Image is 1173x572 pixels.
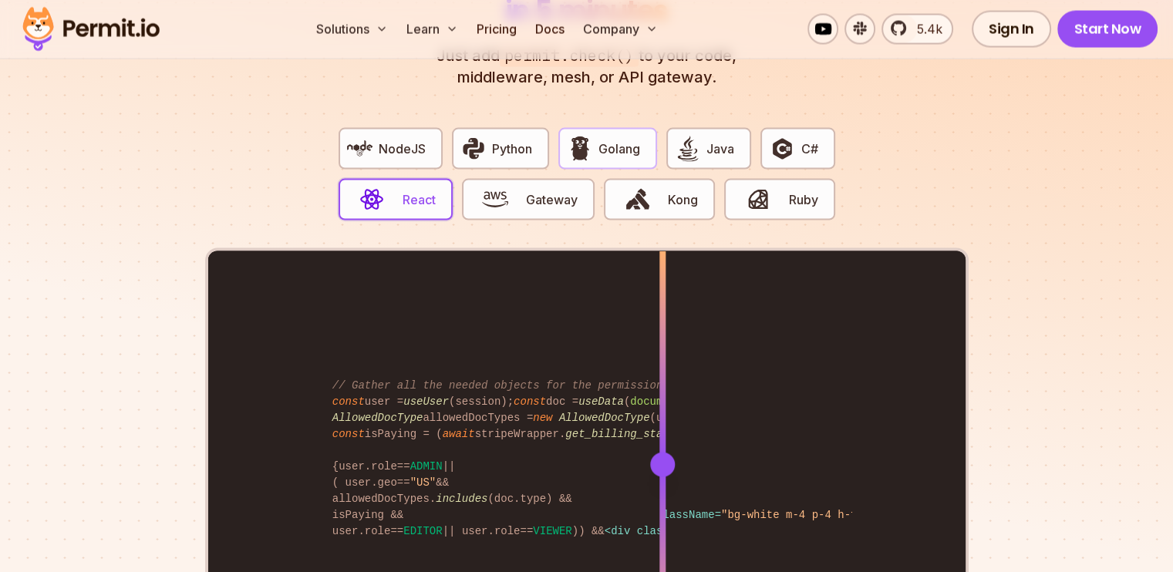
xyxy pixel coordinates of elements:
[721,509,883,521] span: "bg-white m-4 p-4 h-full"
[410,460,443,473] span: ADMIN
[15,3,167,56] img: Permit logo
[400,14,464,45] button: Learn
[801,140,818,158] span: C#
[577,14,664,45] button: Company
[526,190,578,209] span: Gateway
[482,187,508,213] img: Gateway
[436,493,487,505] span: includes
[656,509,715,521] span: className
[625,187,651,213] img: Kong
[520,493,546,505] span: type
[605,525,871,537] span: < = >
[332,379,702,392] span: // Gather all the needed objects for the permission check
[494,525,521,537] span: role
[769,136,795,162] img: C#
[443,428,475,440] span: await
[745,187,771,213] img: Ruby
[514,395,546,408] span: const
[365,525,391,537] span: role
[322,365,851,552] code: user = (session); doc = ( ); allowedDocTypes = (user. ); isPaying = ( stripeWrapper. (user. )) ==...
[347,136,373,162] img: NodeJS
[1057,11,1158,48] a: Start Now
[881,14,953,45] a: 5.4k
[630,395,682,408] span: document
[908,20,942,39] span: 5.4k
[598,140,640,158] span: Golang
[565,428,682,440] span: get_billing_status
[332,428,365,440] span: const
[637,525,696,537] span: className
[624,509,890,521] span: < = >
[371,460,397,473] span: role
[578,395,624,408] span: useData
[410,476,437,489] span: "US"
[420,45,753,88] p: Just add to your code, middleware, mesh, or API gateway.
[624,509,980,521] span: Document
[403,525,442,537] span: EDITOR
[332,412,423,424] span: AllowedDocType
[972,11,1051,48] a: Sign In
[559,412,650,424] span: AllowedDocType
[611,525,630,537] span: div
[378,476,397,489] span: geo
[533,525,571,537] span: VIEWER
[310,14,394,45] button: Solutions
[460,136,487,162] img: Python
[706,140,734,158] span: Java
[379,140,426,158] span: NodeJS
[529,14,571,45] a: Docs
[789,190,818,209] span: Ruby
[332,395,365,408] span: const
[403,395,449,408] span: useUser
[675,136,701,162] img: Java
[403,190,436,209] span: React
[668,190,698,209] span: Kong
[492,140,532,158] span: Python
[359,187,385,213] img: React
[605,525,961,537] span: Document
[533,412,552,424] span: new
[567,136,593,162] img: Golang
[470,14,523,45] a: Pricing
